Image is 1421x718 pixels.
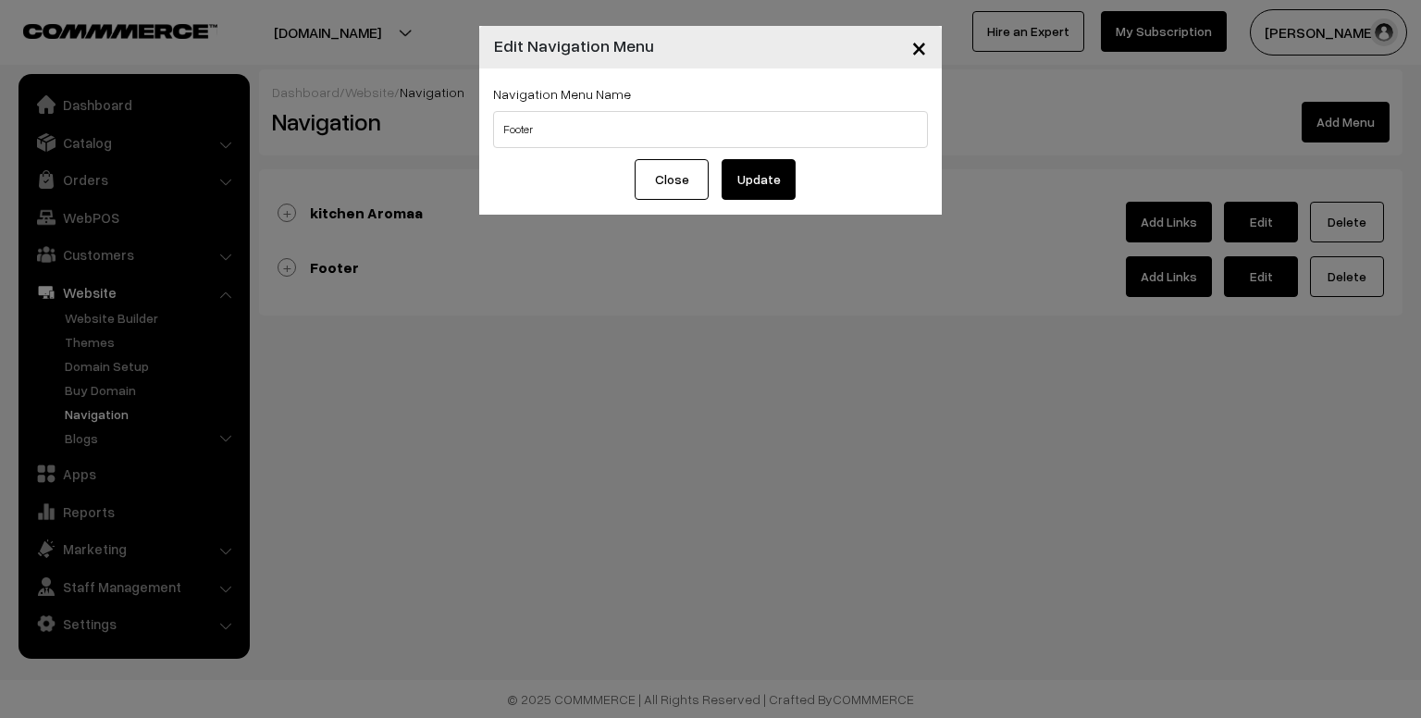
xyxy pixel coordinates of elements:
span: × [911,30,927,64]
button: Update [722,159,796,200]
input: Navigation Menu Name [493,111,928,148]
h4: Edit Navigation Menu [494,33,654,58]
button: Close [896,19,942,76]
button: Close [635,159,709,200]
label: Navigation Menu Name [493,84,631,104]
